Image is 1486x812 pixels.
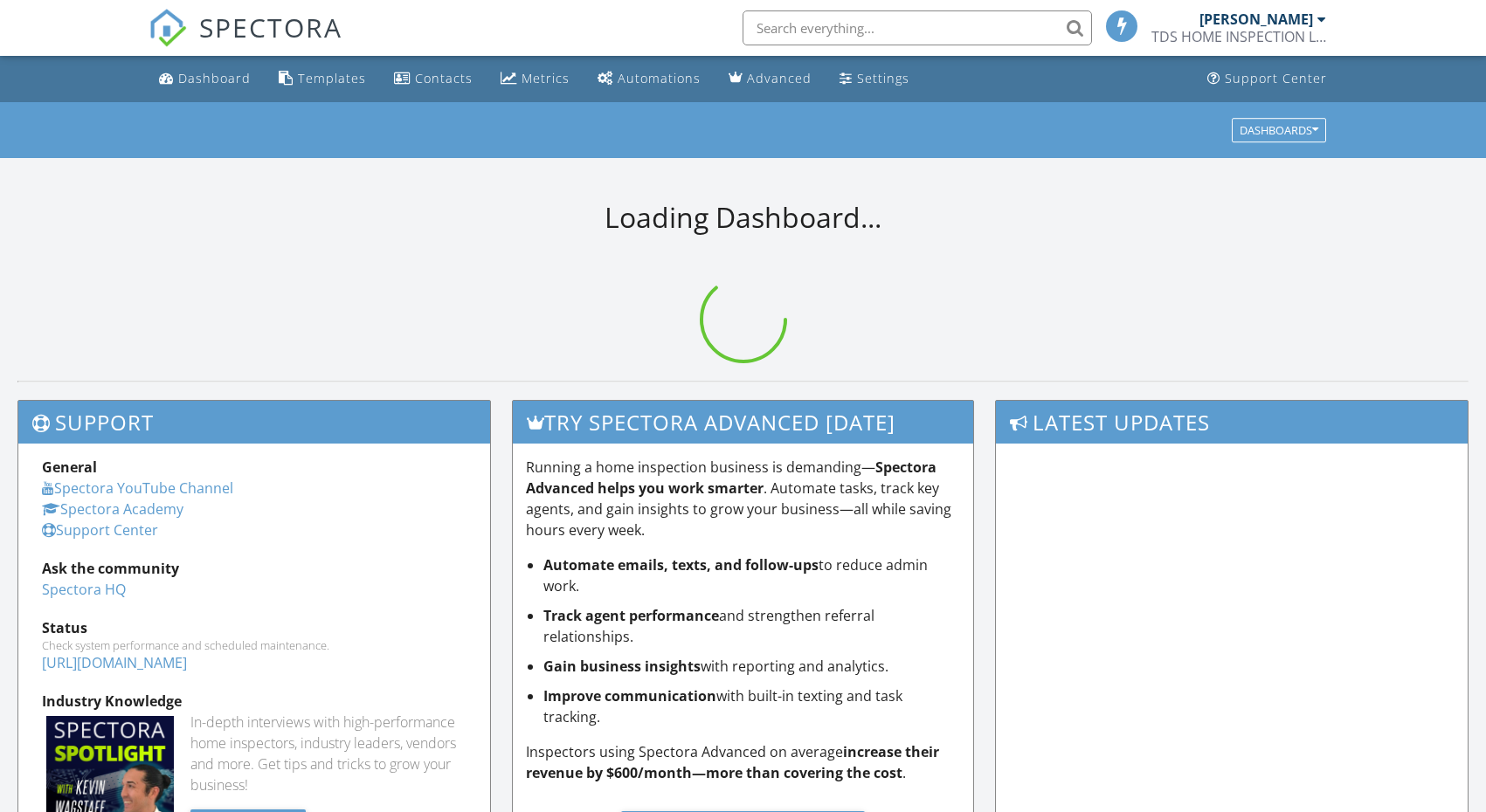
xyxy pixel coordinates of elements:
[1200,63,1334,95] a: Support Center
[42,478,233,498] a: Spectora YouTube Channel
[272,63,373,95] a: Templates
[833,63,916,95] a: Settings
[1199,10,1313,28] div: [PERSON_NAME]
[415,70,473,86] div: Contacts
[1151,28,1326,45] div: TDS HOME INSPECTION LLC
[543,657,701,676] strong: Gain business insights
[591,63,708,95] a: Automations (Basic)
[42,653,187,672] a: [URL][DOMAIN_NAME]
[996,401,1468,444] h3: Latest Updates
[199,9,342,45] span: SPECTORA
[543,605,961,647] li: and strengthen referral relationships.
[526,741,961,783] p: Inspectors using Spectora Advanced on average .
[543,686,716,705] strong: Improve communication
[743,10,1092,45] input: Search everything...
[522,70,570,86] div: Metrics
[42,558,467,579] div: Ask the community
[42,499,183,519] a: Spectora Academy
[152,63,258,95] a: Dashboard
[618,70,701,86] div: Automations
[543,656,961,677] li: with reporting and analytics.
[526,742,939,782] strong: increase their revenue by $600/month—more than covering the cost
[42,520,158,540] a: Support Center
[543,685,961,727] li: with built-in texting and task tracking.
[387,63,480,95] a: Contacts
[543,554,961,596] li: to reduce admin work.
[747,70,812,86] div: Advanced
[149,9,187,47] img: The Best Home Inspection Software - Spectora
[526,457,961,540] p: Running a home inspection business is demanding— . Automate tasks, track key agents, and gain ins...
[42,638,467,652] div: Check system performance and scheduled maintenance.
[149,24,342,60] a: SPECTORA
[42,458,97,477] strong: General
[722,63,819,95] a: Advanced
[526,458,937,498] strong: Spectora Advanced helps you work smarter
[190,712,467,795] div: In-depth interviews with high-performance home inspectors, industry leaders, vendors and more. Ge...
[1232,118,1326,142] button: Dashboards
[18,401,490,444] h3: Support
[178,70,251,86] div: Dashboard
[1240,124,1318,136] div: Dashboards
[494,63,577,95] a: Metrics
[543,606,719,625] strong: Track agent performance
[298,70,366,86] div: Templates
[543,555,819,575] strong: Automate emails, texts, and follow-ups
[42,580,126,599] a: Spectora HQ
[42,617,467,638] div: Status
[1225,70,1327,86] div: Support Center
[42,691,467,712] div: Industry Knowledge
[513,401,974,444] h3: Try spectora advanced [DATE]
[857,70,909,86] div: Settings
